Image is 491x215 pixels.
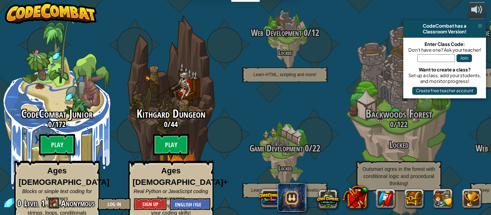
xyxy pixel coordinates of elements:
button: Create free teacher account [412,87,477,95]
button: Log In [98,198,130,210]
span: Real Python or JavaScript coding for everyone [134,188,208,201]
div: Set up a class, add your students, and monitor progress! [407,73,482,84]
span: Level [24,197,38,209]
div: Enter Class Code: [407,41,482,47]
img: CodeCombat - Learn how to code by playing a game [5,2,97,24]
span: 0 [303,142,309,154]
strong: Ages [DEMOGRAPHIC_DATA]+ [133,166,228,186]
span: 1 [41,197,45,209]
div: Want to create a class? [407,67,482,73]
span: 0 [48,119,52,130]
div: Classroom Version! [406,29,483,34]
h3: Locked [342,140,456,150]
span: Anonymous [61,197,95,209]
span: Blocks or simple text coding for beginners [22,188,92,201]
span: 0 [17,197,23,209]
h4: Locked [228,49,342,56]
span: 172 [55,119,66,130]
span: Outsmart ogres in the forest with conditional logic and procedural thinking! [362,166,435,186]
btn: Play [39,134,75,155]
span: Backwoods Forest [366,106,432,121]
strong: Ages [DEMOGRAPHIC_DATA] [19,166,109,186]
span: 122 [397,119,408,130]
div: Don't have one? Ask your teacher! [407,47,482,53]
h3: / [228,144,342,153]
h3: / [228,28,342,38]
span: Kithgard Dungeon [137,106,206,121]
btn: Play [153,134,189,155]
span: CodeCombat Junior [21,106,93,121]
span: Web Development [251,27,302,39]
span: 44 [171,119,178,130]
span: 0 [390,119,394,130]
button: Join [456,54,472,62]
span: Learn how to build your own levels! [251,188,318,193]
button: Adjust volume [468,2,486,19]
span: Learn HTML, scripting and more! [253,72,316,77]
h4: Locked [228,165,342,172]
span: 0 [302,27,308,39]
h3: / [342,120,456,128]
button: Sign Up [134,198,166,210]
span: 0 [164,119,168,130]
div: CodeCombat has a [406,23,483,29]
span: Game Development [249,142,303,154]
span: 22 [312,142,320,154]
span: 12 [311,27,319,39]
h3: / [114,120,228,128]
